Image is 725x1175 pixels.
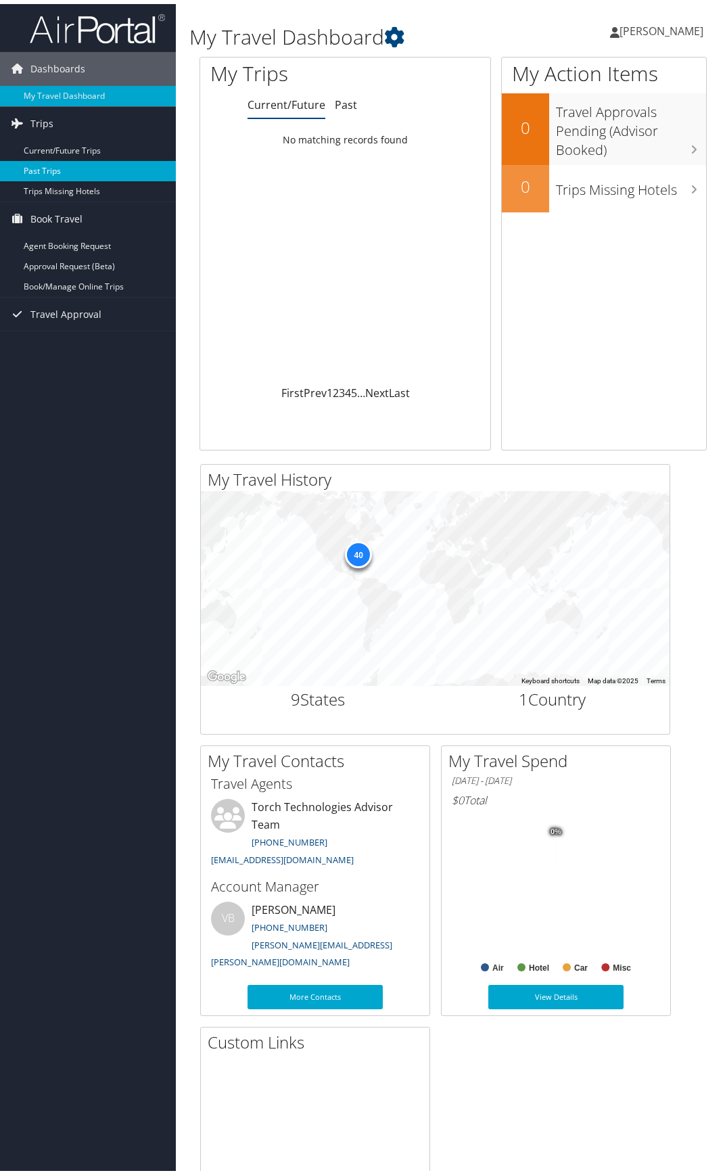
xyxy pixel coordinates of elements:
a: [PERSON_NAME][EMAIL_ADDRESS][PERSON_NAME][DOMAIN_NAME] [211,935,392,965]
a: Open this area in Google Maps (opens a new window) [204,664,249,682]
a: 0Trips Missing Hotels [502,161,706,208]
text: Misc [613,959,631,969]
h3: Travel Approvals Pending (Advisor Booked) [556,92,706,156]
h3: Account Manager [211,873,419,892]
span: Map data ©2025 [588,673,638,681]
h2: 0 [502,171,549,194]
a: More Contacts [248,981,383,1005]
span: 9 [291,684,300,706]
a: Prev [304,382,327,396]
a: 3 [339,382,345,396]
text: Hotel [529,959,549,969]
div: VB [211,898,245,931]
a: Last [389,382,410,396]
h2: My Travel Spend [448,745,670,768]
a: 0Travel Approvals Pending (Advisor Booked) [502,89,706,160]
h6: Total [452,789,660,804]
h2: Custom Links [208,1027,429,1050]
button: Keyboard shortcuts [521,672,580,682]
a: View Details [488,981,624,1005]
a: 4 [345,382,351,396]
span: Travel Approval [30,294,101,327]
a: [EMAIL_ADDRESS][DOMAIN_NAME] [211,850,354,862]
span: Dashboards [30,48,85,82]
a: Current/Future [248,93,325,108]
a: First [281,382,304,396]
h2: My Travel Contacts [208,745,429,768]
tspan: 0% [551,824,561,832]
h2: States [211,684,425,707]
h1: My Trips [210,55,359,84]
h6: [DATE] - [DATE] [452,770,660,783]
img: Google [204,664,249,682]
div: 40 [345,537,372,564]
h3: Trips Missing Hotels [556,170,706,195]
span: 1 [519,684,528,706]
text: Car [574,959,588,969]
a: [PHONE_NUMBER] [252,832,327,844]
a: 5 [351,382,357,396]
span: … [357,382,365,396]
a: Next [365,382,389,396]
li: Torch Technologies Advisor Team [204,795,426,867]
a: 2 [333,382,339,396]
text: Air [492,959,504,969]
span: Book Travel [30,198,83,232]
a: [PHONE_NUMBER] [252,917,327,929]
li: [PERSON_NAME] [204,898,426,970]
span: Trips [30,103,53,137]
h2: 0 [502,112,549,135]
a: Terms (opens in new tab) [647,673,665,681]
h3: Travel Agents [211,770,419,789]
td: No matching records found [200,124,490,148]
h1: My Travel Dashboard [189,19,541,47]
a: 1 [327,382,333,396]
a: [PERSON_NAME] [610,7,717,47]
span: $0 [452,789,464,804]
a: Past [335,93,357,108]
h2: My Travel History [208,464,670,487]
span: [PERSON_NAME] [619,20,703,34]
h1: My Action Items [502,55,706,84]
h2: Country [446,684,660,707]
img: airportal-logo.png [30,9,165,41]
